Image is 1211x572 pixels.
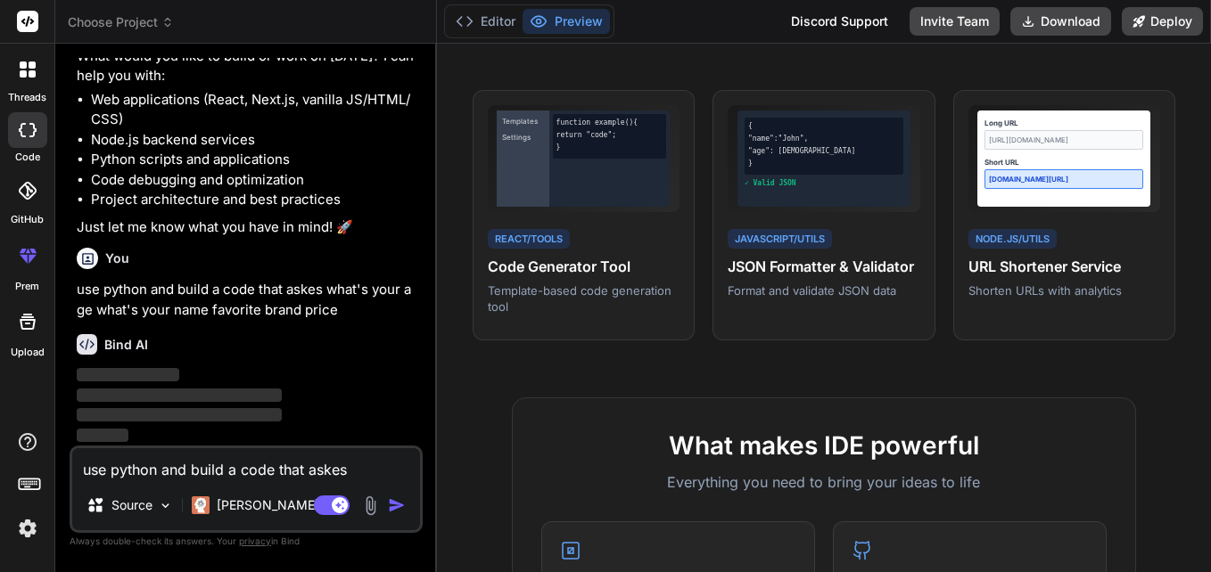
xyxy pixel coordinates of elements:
div: Node.js/Utils [968,229,1057,249]
p: Everything you need to bring your ideas to life [541,471,1107,493]
h2: What makes IDE powerful [541,427,1107,464]
img: attachment [360,495,381,516]
h4: URL Shortener Service [968,256,1160,277]
label: Upload [11,345,45,360]
p: Just let me know what you have in mind! 🚀 [77,217,419,238]
li: Python scripts and applications [91,150,419,170]
img: icon [388,496,406,514]
img: settings [12,513,43,543]
p: What would you like to build or work on [DATE]? I can help you with: [77,46,419,86]
li: Node.js backend services [91,130,419,151]
div: } [556,143,663,153]
label: code [15,150,40,165]
li: Code debugging and optimization [91,170,419,191]
div: "name":"John", [748,134,900,144]
span: ‌ [77,388,282,402]
label: threads [8,90,46,105]
div: { [748,121,900,132]
span: ‌ [77,429,128,442]
button: Deploy [1122,7,1203,36]
div: Settings [500,130,545,144]
span: Choose Project [68,13,174,31]
label: GitHub [11,212,44,227]
p: Shorten URLs with analytics [968,282,1160,298]
div: Short URL [984,157,1143,168]
p: Format and validate JSON data [728,282,919,298]
button: Preview [523,9,610,34]
span: privacy [239,535,271,546]
button: Download [1010,7,1111,36]
div: "age": [DEMOGRAPHIC_DATA] [748,146,900,157]
p: use python and build a code that askes what's your age what's your name favorite brand price [77,280,419,320]
div: JavaScript/Utils [728,229,832,249]
li: Web applications (React, Next.js, vanilla JS/HTML/CSS) [91,90,419,130]
p: [PERSON_NAME] 4 S.. [217,496,350,514]
img: Pick Models [158,498,173,513]
div: [URL][DOMAIN_NAME] [984,130,1143,150]
div: Long URL [984,118,1143,128]
p: Source [111,496,152,514]
div: [DOMAIN_NAME][URL] [984,169,1143,189]
span: ‌ [77,368,179,381]
div: Discord Support [780,7,899,36]
label: prem [15,279,39,294]
div: ✓ Valid JSON [745,178,903,189]
div: React/Tools [488,229,570,249]
p: Template-based code generation tool [488,282,680,315]
button: Invite Team [910,7,1000,36]
div: return "code"; [556,130,663,141]
div: function example() { [556,118,663,128]
div: Templates [500,114,545,128]
button: Editor [449,9,523,34]
div: } [748,159,900,169]
h6: Bind AI [104,336,148,354]
p: Always double-check its answers. Your in Bind [70,533,423,550]
li: Project architecture and best practices [91,190,419,210]
img: Claude 4 Sonnet [192,496,210,514]
h4: Code Generator Tool [488,256,680,277]
span: ‌ [77,408,282,421]
h6: You [105,249,129,267]
h4: JSON Formatter & Validator [728,256,919,277]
